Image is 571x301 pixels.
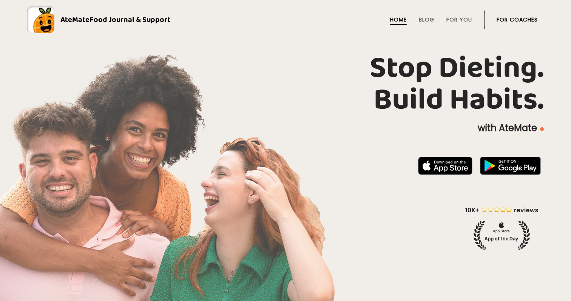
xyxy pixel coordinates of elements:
img: badge-download-apple.svg [418,157,472,175]
div: AteMate [54,14,170,26]
img: badge-download-google.png [480,157,541,175]
a: For You [446,17,472,23]
img: home-hero-appoftheday.png [460,205,544,250]
a: Home [390,17,407,23]
a: Blog [419,17,434,23]
a: For Coaches [497,17,538,23]
p: with AteMate [27,122,544,134]
h1: Stop Dieting. Build Habits. [27,52,544,116]
span: Food Journal & Support [90,14,170,26]
a: AteMateFood Journal & Support [27,6,544,33]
